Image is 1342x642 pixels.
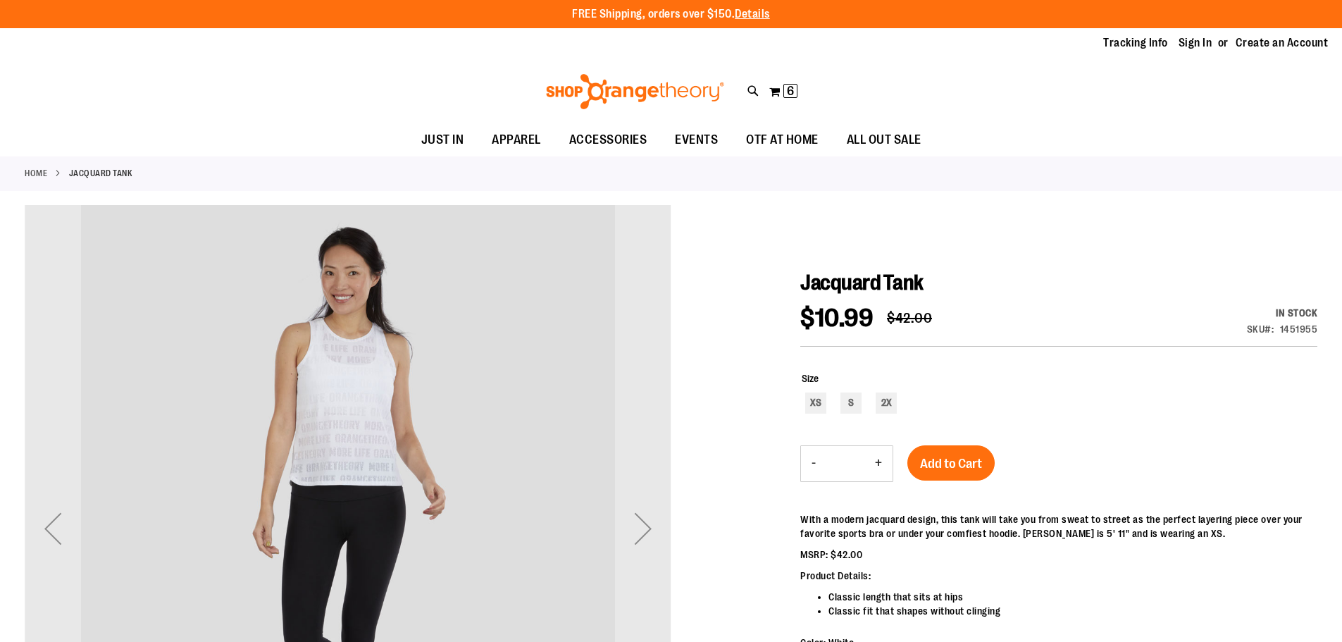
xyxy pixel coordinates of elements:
[920,456,982,471] span: Add to Cart
[800,271,924,295] span: Jacquard Tank
[876,393,897,414] div: 2X
[1247,306,1318,320] div: In stock
[805,393,826,414] div: XS
[735,8,770,20] a: Details
[572,6,770,23] p: FREE Shipping, orders over $150.
[675,124,718,156] span: EVENTS
[421,124,464,156] span: JUST IN
[492,124,541,156] span: APPAREL
[1247,306,1318,320] div: Availability
[828,604,1317,618] li: Classic fit that shapes without clinging
[800,512,1317,541] p: With a modern jacquard design, this tank will take you from sweat to street as the perfect layeri...
[544,74,726,109] img: Shop Orangetheory
[887,310,932,326] span: $42.00
[1179,35,1212,51] a: Sign In
[69,167,132,180] strong: Jacquard Tank
[1280,322,1318,336] div: 1451955
[1236,35,1329,51] a: Create an Account
[25,167,47,180] a: Home
[847,124,921,156] span: ALL OUT SALE
[828,590,1317,604] li: Classic length that sits at hips
[746,124,819,156] span: OTF AT HOME
[569,124,647,156] span: ACCESSORIES
[907,445,995,481] button: Add to Cart
[787,84,794,98] span: 6
[801,446,826,481] button: Decrease product quantity
[1103,35,1168,51] a: Tracking Info
[1247,323,1274,335] strong: SKU
[864,446,893,481] button: Increase product quantity
[840,393,862,414] div: S
[802,373,819,384] span: Size
[800,548,1317,562] p: MSRP: $42.00
[826,447,864,481] input: Product quantity
[800,304,873,333] span: $10.99
[800,569,1317,583] p: Product Details:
